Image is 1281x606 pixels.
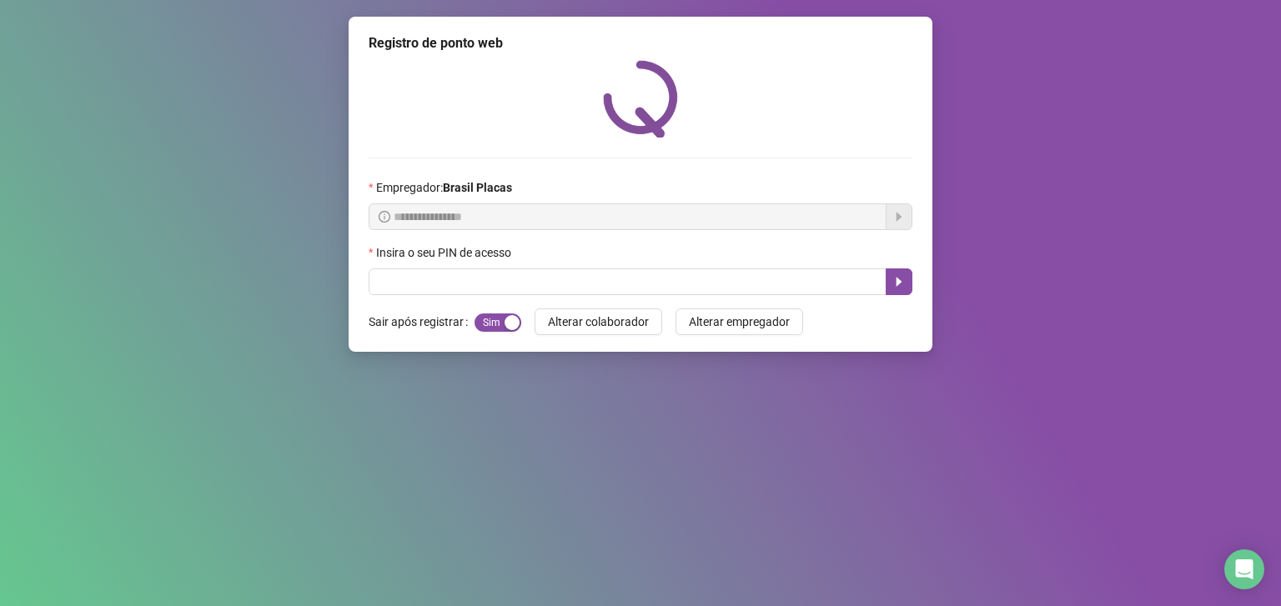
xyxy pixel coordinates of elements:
div: Registro de ponto web [369,33,912,53]
strong: Brasil Placas [443,181,512,194]
label: Sair após registrar [369,308,475,335]
label: Insira o seu PIN de acesso [369,243,522,262]
div: Open Intercom Messenger [1224,549,1264,589]
span: caret-right [892,275,906,288]
span: Alterar empregador [689,313,790,331]
button: Alterar colaborador [535,308,662,335]
span: info-circle [379,211,390,223]
img: QRPoint [603,60,678,138]
button: Alterar empregador [676,308,803,335]
span: Alterar colaborador [548,313,649,331]
span: Empregador : [376,178,512,197]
